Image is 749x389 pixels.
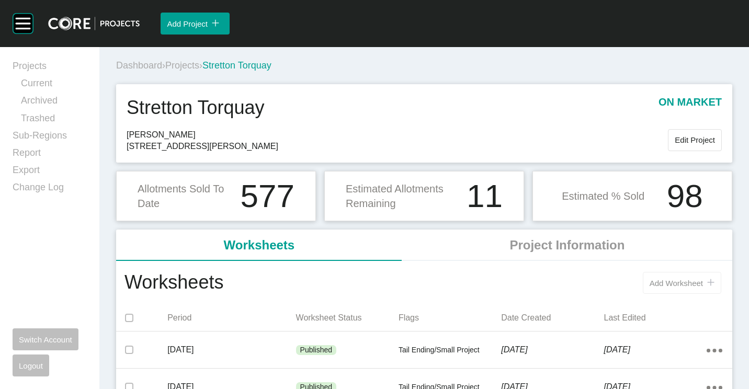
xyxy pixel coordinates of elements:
[667,180,703,212] h1: 98
[668,129,722,151] button: Edit Project
[675,135,715,144] span: Edit Project
[167,19,208,28] span: Add Project
[650,279,703,288] span: Add Worksheet
[202,60,271,71] span: Stretton Torquay
[399,312,501,324] p: Flags
[127,129,668,141] span: [PERSON_NAME]
[162,60,165,71] span: ›
[13,146,87,164] a: Report
[13,181,87,198] a: Change Log
[13,129,87,146] a: Sub-Regions
[21,77,87,94] a: Current
[161,13,230,35] button: Add Project
[241,180,294,212] h1: 577
[21,94,87,111] a: Archived
[604,344,707,356] p: [DATE]
[19,335,72,344] span: Switch Account
[659,95,722,121] p: on market
[167,312,296,324] p: Period
[116,230,402,261] li: Worksheets
[13,328,78,350] button: Switch Account
[165,60,199,71] a: Projects
[13,164,87,181] a: Export
[300,345,333,356] p: Published
[643,272,721,294] button: Add Worksheet
[19,361,43,370] span: Logout
[296,312,399,324] p: Worksheet Status
[501,312,604,324] p: Date Created
[501,344,604,356] p: [DATE]
[399,345,501,356] p: Tail Ending/Small Project
[604,312,707,324] p: Last Edited
[13,60,87,77] a: Projects
[21,112,87,129] a: Trashed
[167,344,296,356] p: [DATE]
[138,181,234,211] p: Allotments Sold To Date
[116,60,162,71] a: Dashboard
[13,354,49,376] button: Logout
[127,95,265,121] h1: Stretton Torquay
[467,180,503,212] h1: 11
[127,141,668,152] span: [STREET_ADDRESS][PERSON_NAME]
[124,269,223,296] h1: Worksheets
[402,230,732,261] li: Project Information
[346,181,460,211] p: Estimated Allotments Remaining
[562,189,644,203] p: Estimated % Sold
[199,60,202,71] span: ›
[48,17,140,30] img: core-logo-dark.3138cae2.png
